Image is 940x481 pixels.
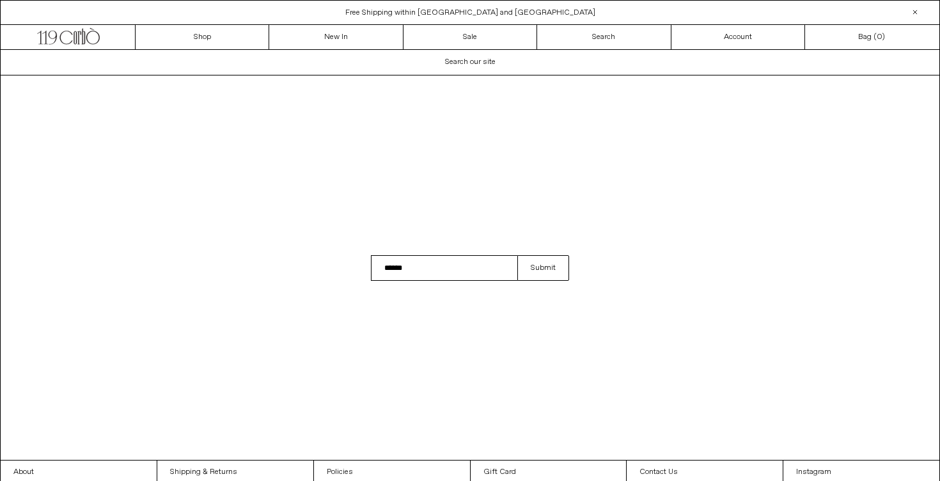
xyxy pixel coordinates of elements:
span: ) [877,31,885,43]
button: Submit [517,255,569,281]
span: 0 [877,32,882,42]
a: Free Shipping within [GEOGRAPHIC_DATA] and [GEOGRAPHIC_DATA] [345,8,595,18]
a: Shop [136,25,269,49]
a: Sale [403,25,537,49]
input: Search [371,255,517,281]
span: Search our site [445,57,496,67]
a: Account [671,25,805,49]
a: Bag () [805,25,939,49]
a: New In [269,25,403,49]
a: Search [537,25,671,49]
